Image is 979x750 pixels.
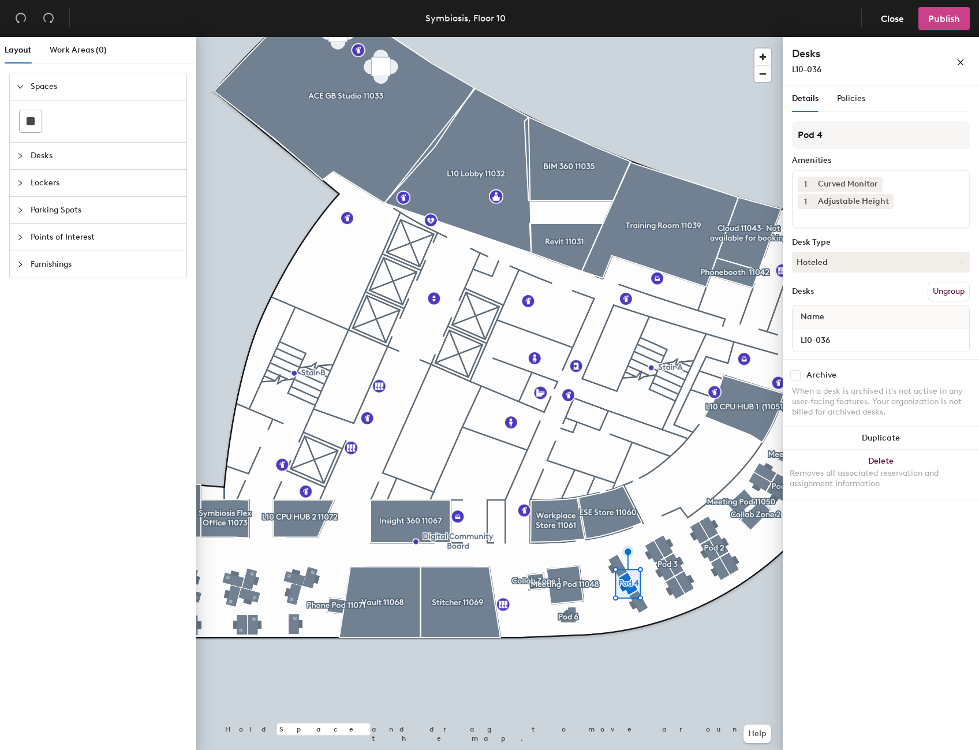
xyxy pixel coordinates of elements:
span: collapsed [17,234,24,241]
button: Ungroup [928,282,970,301]
button: 1 [798,177,813,192]
button: Undo (⌘ + Z) [9,7,32,30]
div: Desk Type [792,238,970,247]
span: Policies [837,94,865,103]
span: Parking Spots [31,197,180,223]
button: Hoteled [792,252,970,273]
button: Duplicate [783,427,979,450]
span: 1 [804,196,807,208]
span: Desks [31,143,180,169]
div: Archive [806,371,836,380]
span: Close [881,13,904,24]
span: expanded [17,83,24,90]
button: Help [743,725,771,743]
span: Points of Interest [31,224,180,251]
span: undo [15,12,27,24]
button: DeleteRemoves all associated reservation and assignment information [783,450,979,501]
span: Spaces [31,73,180,100]
span: L10-036 [792,65,821,74]
div: Curved Monitor [813,177,883,192]
span: collapsed [17,207,24,214]
button: 1 [798,194,813,209]
span: Lockers [31,170,180,196]
span: Furnishings [31,251,180,278]
div: Symbiosis, Floor 10 [425,11,506,25]
span: Name [795,307,830,327]
span: Details [792,94,819,103]
span: close [956,58,965,66]
div: Removes all associated reservation and assignment information [790,468,972,489]
span: collapsed [17,261,24,268]
input: Unnamed desk [795,332,967,348]
div: Adjustable Height [813,194,894,209]
button: Redo (⌘ + ⇧ + Z) [37,7,60,30]
h4: Desks [792,46,919,61]
span: Work Areas (0) [50,45,107,55]
div: Desks [792,287,814,296]
span: Publish [928,13,960,24]
span: 1 [804,178,807,191]
span: collapsed [17,152,24,159]
button: Publish [918,7,970,30]
div: Amenities [792,156,970,165]
button: Close [871,7,914,30]
div: When a desk is archived it's not active in any user-facing features. Your organization is not bil... [792,386,970,417]
span: Layout [5,45,31,55]
span: collapsed [17,180,24,186]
